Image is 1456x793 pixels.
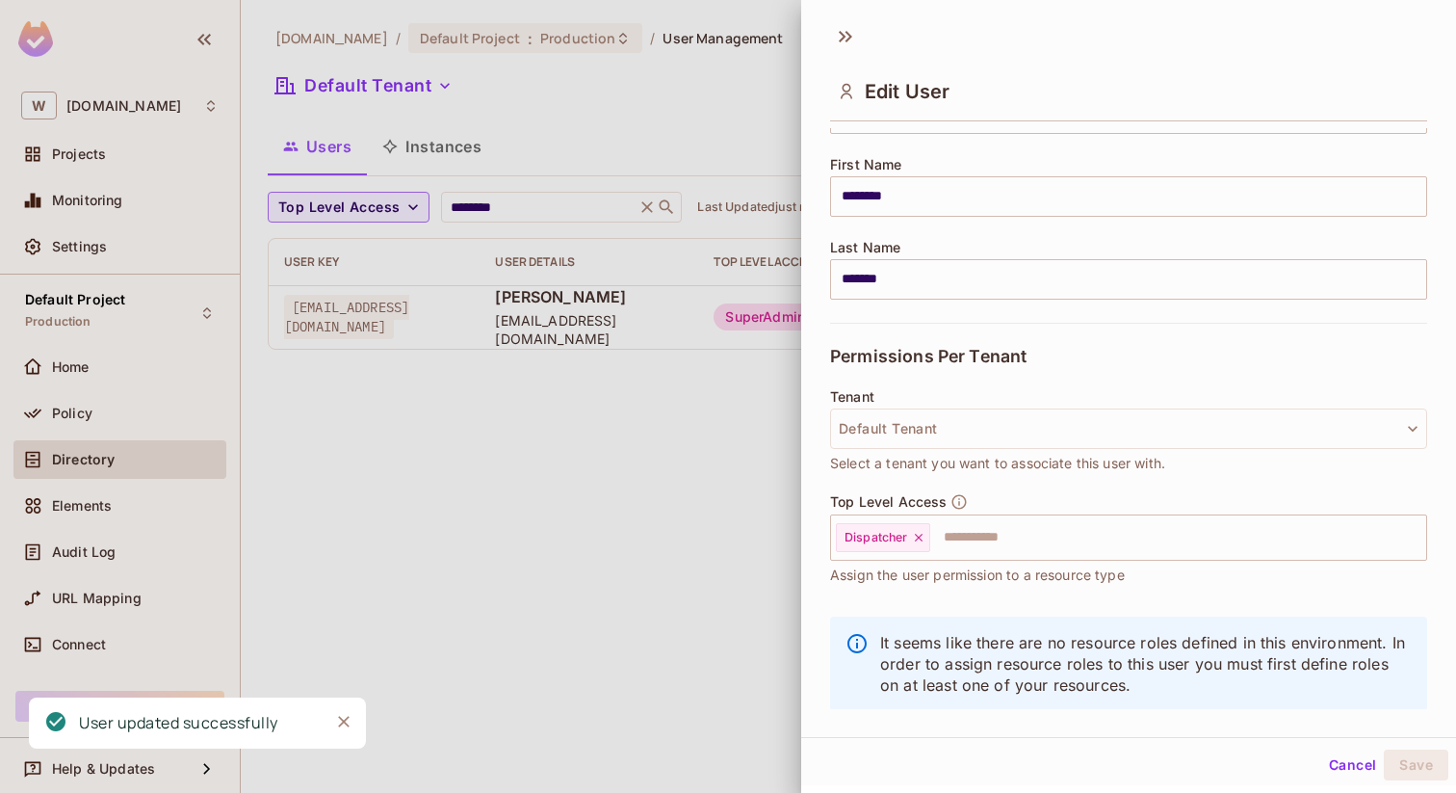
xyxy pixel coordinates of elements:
[1321,750,1384,780] button: Cancel
[79,711,278,735] div: User updated successfully
[830,453,1165,474] span: Select a tenant you want to associate this user with.
[830,240,900,255] span: Last Name
[880,632,1412,696] p: It seems like there are no resource roles defined in this environment. In order to assign resourc...
[830,409,1427,449] button: Default Tenant
[830,565,1125,586] span: Assign the user permission to a resource type
[1384,750,1448,780] button: Save
[830,389,874,405] span: Tenant
[329,707,358,736] button: Close
[1417,535,1420,539] button: Open
[836,523,930,552] div: Dispatcher
[845,530,908,545] span: Dispatcher
[830,494,947,510] span: Top Level Access
[830,347,1027,366] span: Permissions Per Tenant
[865,80,949,103] span: Edit User
[830,157,902,172] span: First Name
